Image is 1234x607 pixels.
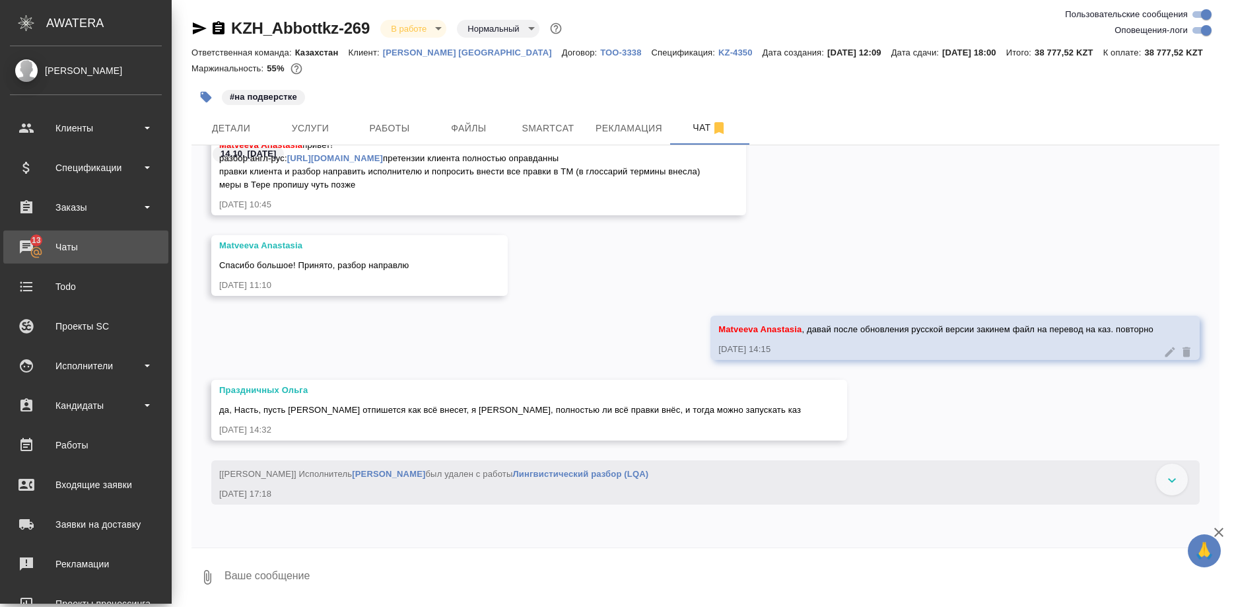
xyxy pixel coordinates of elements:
[10,158,162,178] div: Спецификации
[1103,48,1145,57] p: К оплате:
[516,120,580,137] span: Smartcat
[10,63,162,78] div: [PERSON_NAME]
[718,48,763,57] p: KZ-4350
[387,23,430,34] button: В работе
[1065,8,1188,21] span: Пользовательские сообщения
[10,118,162,138] div: Клиенты
[279,120,342,137] span: Услуги
[718,46,763,57] a: KZ-4350
[718,324,802,334] span: Matveeva Anastasia
[10,277,162,297] div: Todo
[600,48,651,57] p: ТОО-3338
[219,279,462,292] div: [DATE] 11:10
[3,468,168,501] a: Входящие заявки
[763,48,827,57] p: Дата создания:
[827,48,891,57] p: [DATE] 12:09
[191,63,267,73] p: Маржинальность:
[1144,48,1213,57] p: 38 777,52 KZT
[24,234,49,247] span: 13
[10,435,162,455] div: Работы
[10,396,162,415] div: Кандидаты
[383,48,562,57] p: [PERSON_NAME] [GEOGRAPHIC_DATA]
[10,554,162,574] div: Рекламации
[199,120,263,137] span: Детали
[3,548,168,581] a: Рекламации
[891,48,942,57] p: Дата сдачи:
[1188,534,1221,567] button: 🙏
[191,20,207,36] button: Скопировать ссылку для ЯМессенджера
[10,197,162,217] div: Заказы
[678,120,741,136] span: Чат
[718,324,1153,334] span: , давай после обновления русской версии закинем файл на перевод на каз. повторно
[3,429,168,462] a: Работы
[3,310,168,343] a: Проекты SC
[288,60,305,77] button: 2360.96 RUB;
[46,10,172,36] div: AWATERA
[219,487,1153,501] div: [DATE] 17:18
[513,469,649,479] a: Лингвистический разбор (LQA)
[230,90,297,104] p: #на подверстке
[562,48,601,57] p: Договор:
[1193,537,1216,565] span: 🙏
[718,343,1153,356] div: [DATE] 14:15
[358,120,421,137] span: Работы
[10,237,162,257] div: Чаты
[219,469,648,479] span: [[PERSON_NAME]] Исполнитель был удален с работы
[652,48,718,57] p: Спецификация:
[437,120,500,137] span: Файлы
[1006,48,1035,57] p: Итого:
[10,475,162,495] div: Входящие заявки
[219,260,409,270] span: Спасибо большое! Принято, разбор направлю
[1114,24,1188,37] span: Оповещения-логи
[457,20,539,38] div: В работе
[3,231,168,264] a: 13Чаты
[348,48,382,57] p: Клиент:
[219,198,700,211] div: [DATE] 10:45
[219,239,462,252] div: Matveeva Anastasia
[1035,48,1103,57] p: 38 777,52 KZT
[219,423,801,437] div: [DATE] 14:32
[267,63,287,73] p: 55%
[3,270,168,303] a: Todo
[547,20,565,37] button: Доп статусы указывают на важность/срочность заказа
[380,20,446,38] div: В работе
[10,356,162,376] div: Исполнители
[596,120,662,137] span: Рекламация
[383,46,562,57] a: [PERSON_NAME] [GEOGRAPHIC_DATA]
[221,90,306,102] span: на подверстке
[3,508,168,541] a: Заявки на доставку
[191,83,221,112] button: Добавить тэг
[231,19,370,37] a: KZH_Abbottkz-269
[942,48,1006,57] p: [DATE] 18:00
[219,384,801,397] div: Праздничных Ольга
[221,147,276,161] p: 14.10, [DATE]
[711,120,727,136] svg: Отписаться
[191,48,295,57] p: Ответственная команда:
[219,405,801,415] span: да, Насть, пусть [PERSON_NAME] отпишется как всё внесет, я [PERSON_NAME], полностью ли всё правки...
[600,46,651,57] a: ТОО-3338
[352,469,425,479] a: [PERSON_NAME]
[463,23,523,34] button: Нормальный
[10,515,162,534] div: Заявки на доставку
[211,20,226,36] button: Скопировать ссылку
[10,316,162,336] div: Проекты SC
[295,48,349,57] p: Казахстан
